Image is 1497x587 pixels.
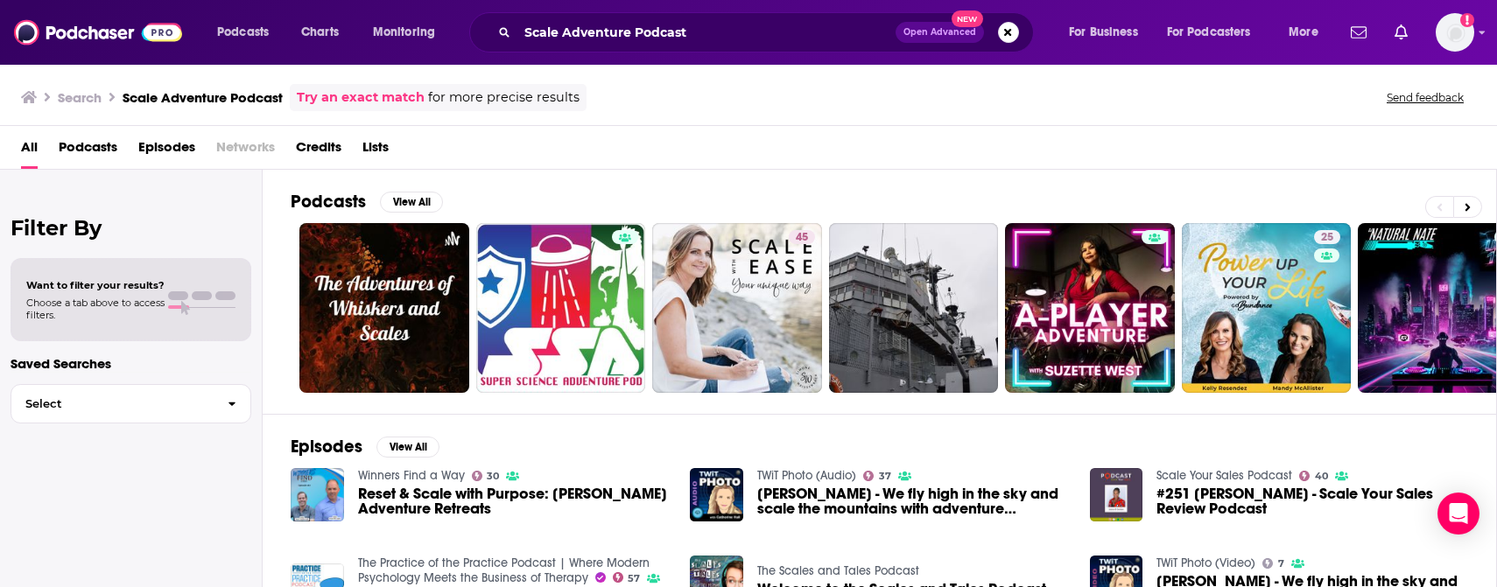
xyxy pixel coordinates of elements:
a: 7 [1262,558,1284,569]
a: Winners Find a Way [358,468,465,483]
a: Scale Your Sales Podcast [1156,468,1292,483]
a: The Practice of the Practice Podcast | Where Modern Psychology Meets the Business of Therapy [358,556,650,585]
a: All [21,133,38,169]
h3: Scale Adventure Podcast [123,89,283,106]
img: Tyler Stableford - We fly high in the sky and scale the mountains with adventure photographer and... [690,468,743,521]
a: 45 [652,223,822,393]
a: The Scales and Tales Podcast [757,563,919,578]
div: Open Intercom Messenger [1437,493,1479,535]
div: Search podcasts, credits, & more... [486,12,1051,52]
a: TWiT Photo (Video) [1156,556,1255,570]
button: Show profile menu [1436,13,1474,52]
span: Monitoring [373,20,435,45]
span: New [952,10,983,27]
span: 30 [487,472,499,480]
a: Show notifications dropdown [1388,17,1415,47]
span: 7 [1278,560,1284,568]
button: open menu [361,18,458,46]
a: 25 [1182,223,1352,393]
a: Credits [296,133,341,169]
a: Tyler Stableford - We fly high in the sky and scale the mountains with adventure photographer and... [757,486,1069,516]
h2: Filter By [11,215,251,241]
span: Want to filter your results? [26,279,165,291]
span: #251 [PERSON_NAME] - Scale Your Sales Review Podcast [1156,486,1468,516]
a: Try an exact match [297,87,425,108]
button: open menu [1057,18,1160,46]
a: Show notifications dropdown [1344,17,1374,47]
span: For Podcasters [1167,20,1251,45]
a: PodcastsView All [291,191,443,213]
span: 37 [879,472,891,480]
img: Reset & Scale with Purpose: Sam Vandervalk’s Adventure Retreats [291,468,344,521]
button: open menu [1156,18,1276,46]
span: 45 [796,229,808,247]
img: #251 Janice B Gordon - Scale Your Sales Review Podcast [1090,468,1143,521]
a: 25 [1314,230,1340,244]
a: 57 [613,572,641,583]
button: Send feedback [1381,90,1469,105]
span: 57 [628,575,640,583]
button: open menu [1276,18,1340,46]
svg: Add a profile image [1460,13,1474,27]
h2: Podcasts [291,191,366,213]
span: for more precise results [428,87,580,108]
span: More [1289,20,1318,45]
button: View All [380,192,443,213]
p: Saved Searches [11,355,251,372]
a: Charts [290,18,349,46]
button: Select [11,384,251,423]
a: Lists [362,133,389,169]
a: TWiT Photo (Audio) [757,468,856,483]
span: Reset & Scale with Purpose: [PERSON_NAME] Adventure Retreats [358,486,670,516]
span: Networks [216,133,275,169]
span: Logged in as saraatspark [1436,13,1474,52]
h3: Search [58,89,102,106]
button: open menu [205,18,292,46]
span: 40 [1315,472,1328,480]
span: Open Advanced [903,28,976,37]
a: #251 Janice B Gordon - Scale Your Sales Review Podcast [1156,486,1468,516]
span: Select [11,398,214,409]
input: Search podcasts, credits, & more... [517,18,896,46]
a: 45 [789,230,815,244]
a: 40 [1299,471,1328,481]
span: Charts [301,20,339,45]
span: Podcasts [217,20,269,45]
a: 30 [472,471,500,481]
span: 25 [1321,229,1333,247]
span: [PERSON_NAME] - We fly high in the sky and scale the mountains with adventure photographer and ci... [757,486,1069,516]
button: Open AdvancedNew [896,22,984,43]
span: Choose a tab above to access filters. [26,297,165,321]
button: View All [376,437,439,458]
img: Podchaser - Follow, Share and Rate Podcasts [14,16,182,49]
img: User Profile [1436,13,1474,52]
span: For Business [1069,20,1138,45]
a: 37 [863,471,891,481]
a: Podcasts [59,133,117,169]
a: Reset & Scale with Purpose: Sam Vandervalk’s Adventure Retreats [358,486,670,516]
h2: Episodes [291,436,362,458]
a: Episodes [138,133,195,169]
a: EpisodesView All [291,436,439,458]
